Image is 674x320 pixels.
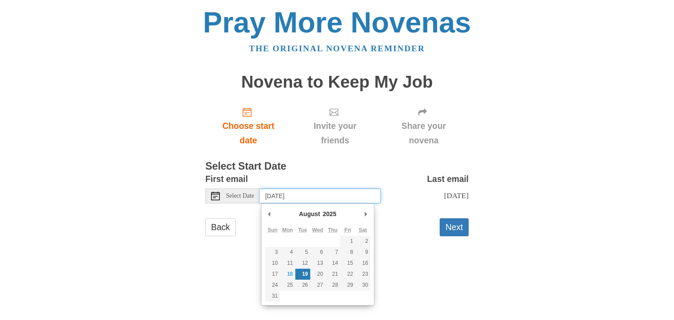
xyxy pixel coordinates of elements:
span: [DATE] [444,191,469,200]
abbr: Thursday [328,227,337,233]
button: 18 [280,269,295,280]
button: 11 [280,258,295,269]
button: 6 [310,247,325,258]
span: Invite your friends [300,119,370,148]
button: Next [440,218,469,236]
button: 26 [295,280,310,291]
button: 23 [355,269,370,280]
button: 12 [295,258,310,269]
div: August [298,207,321,220]
button: 4 [280,247,295,258]
a: Choose start date [205,100,291,152]
button: 2 [355,236,370,247]
span: Select Date [226,193,254,199]
button: 21 [325,269,340,280]
button: 24 [265,280,280,291]
button: 7 [325,247,340,258]
a: Pray More Novenas [203,6,471,39]
button: 20 [310,269,325,280]
div: Click "Next" to confirm your start date first. [291,100,379,152]
span: Choose start date [214,119,283,148]
button: 27 [310,280,325,291]
abbr: Wednesday [312,227,323,233]
button: 5 [295,247,310,258]
abbr: Tuesday [298,227,307,233]
button: 1 [340,236,355,247]
abbr: Friday [344,227,351,233]
button: 14 [325,258,340,269]
button: 22 [340,269,355,280]
button: 31 [265,291,280,302]
input: Use the arrow keys to pick a date [260,188,381,203]
a: The original novena reminder [249,44,425,53]
button: 25 [280,280,295,291]
label: Last email [427,172,469,186]
button: 3 [265,247,280,258]
h3: Select Start Date [205,161,469,172]
div: Click "Next" to confirm your start date first. [379,100,469,152]
button: 16 [355,258,370,269]
a: Back [205,218,236,236]
h1: Novena to Keep My Job [205,73,469,92]
button: 19 [295,269,310,280]
button: 13 [310,258,325,269]
abbr: Monday [282,227,293,233]
button: 28 [325,280,340,291]
button: 30 [355,280,370,291]
button: 15 [340,258,355,269]
button: 8 [340,247,355,258]
button: Next Month [362,207,370,220]
label: First email [205,172,248,186]
button: 29 [340,280,355,291]
button: 9 [355,247,370,258]
abbr: Sunday [268,227,278,233]
button: Previous Month [265,207,274,220]
button: 17 [265,269,280,280]
span: Share your novena [387,119,460,148]
abbr: Saturday [359,227,367,233]
div: 2025 [321,207,337,220]
button: 10 [265,258,280,269]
